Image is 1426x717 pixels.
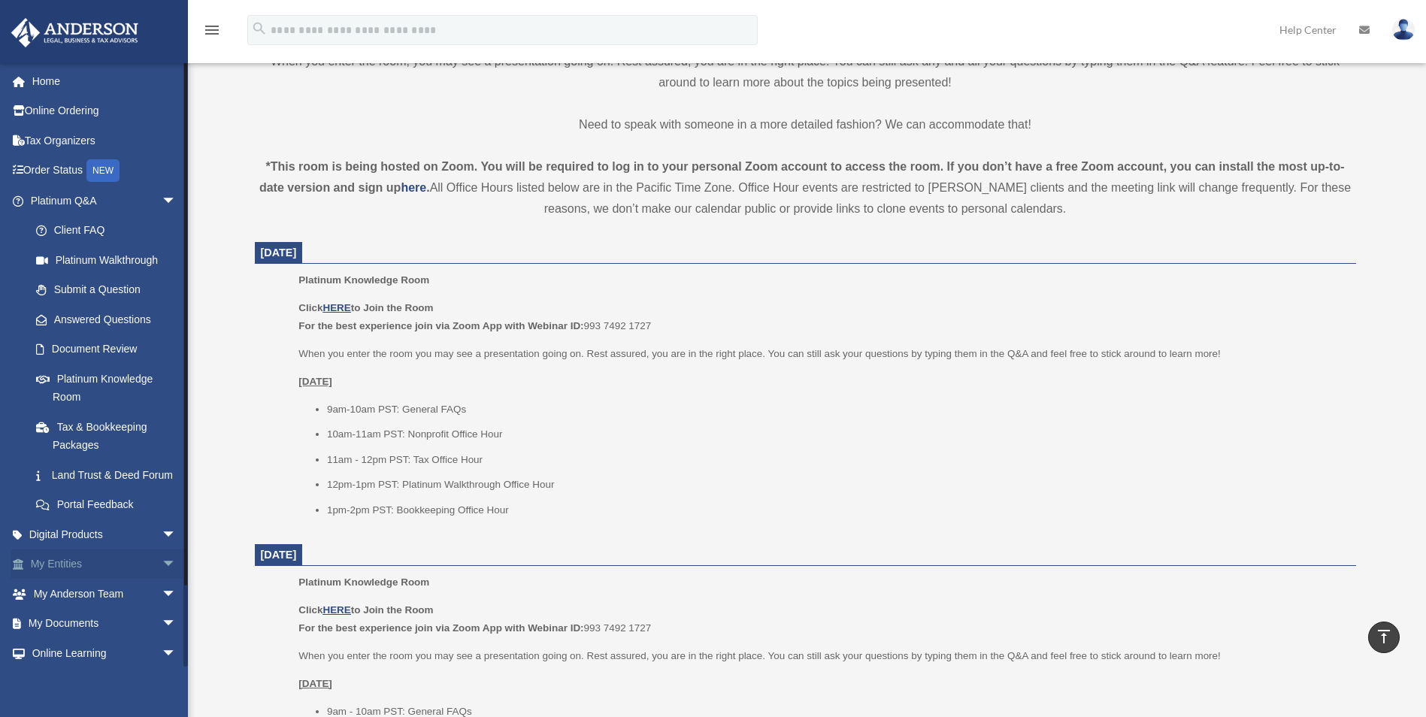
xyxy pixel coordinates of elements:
i: menu [203,21,221,39]
a: Platinum Knowledge Room [21,364,192,412]
strong: . [426,181,429,194]
b: For the best experience join via Zoom App with Webinar ID: [298,622,583,634]
span: arrow_drop_down [162,549,192,580]
a: Answered Questions [21,304,199,334]
i: search [251,20,268,37]
span: arrow_drop_down [162,519,192,550]
a: Platinum Q&Aarrow_drop_down [11,186,199,216]
li: 9am-10am PST: General FAQs [327,401,1346,419]
img: User Pic [1392,19,1415,41]
a: Online Learningarrow_drop_down [11,638,199,668]
a: Client FAQ [21,216,199,246]
span: arrow_drop_down [162,638,192,669]
a: Online Ordering [11,96,199,126]
span: Platinum Knowledge Room [298,274,429,286]
p: 993 7492 1727 [298,299,1345,334]
a: Portal Feedback [21,490,199,520]
a: Home [11,66,199,96]
a: Document Review [21,334,199,365]
a: Order StatusNEW [11,156,199,186]
a: HERE [322,302,350,313]
div: All Office Hours listed below are in the Pacific Time Zone. Office Hour events are restricted to ... [255,156,1356,219]
a: My Anderson Teamarrow_drop_down [11,579,199,609]
b: Click to Join the Room [298,302,433,313]
a: HERE [322,604,350,616]
span: arrow_drop_down [162,186,192,216]
p: 993 7492 1727 [298,601,1345,637]
div: NEW [86,159,120,182]
span: arrow_drop_down [162,609,192,640]
span: [DATE] [261,549,297,561]
a: Tax & Bookkeeping Packages [21,412,199,460]
a: My Entitiesarrow_drop_down [11,549,199,579]
i: vertical_align_top [1375,628,1393,646]
a: Digital Productsarrow_drop_down [11,519,199,549]
a: here [401,181,426,194]
li: 10am-11am PST: Nonprofit Office Hour [327,425,1346,443]
a: Submit a Question [21,275,199,305]
li: 12pm-1pm PST: Platinum Walkthrough Office Hour [327,476,1346,494]
p: Need to speak with someone in a more detailed fashion? We can accommodate that! [255,114,1356,135]
p: When you enter the room you may see a presentation going on. Rest assured, you are in the right p... [298,647,1345,665]
a: vertical_align_top [1368,622,1400,653]
u: [DATE] [298,678,332,689]
span: [DATE] [261,247,297,259]
li: 1pm-2pm PST: Bookkeeping Office Hour [327,501,1346,519]
a: My Documentsarrow_drop_down [11,609,199,639]
p: When you enter the room you may see a presentation going on. Rest assured, you are in the right p... [298,345,1345,363]
a: menu [203,26,221,39]
li: 11am - 12pm PST: Tax Office Hour [327,451,1346,469]
u: [DATE] [298,376,332,387]
a: Land Trust & Deed Forum [21,460,199,490]
b: For the best experience join via Zoom App with Webinar ID: [298,320,583,331]
strong: *This room is being hosted on Zoom. You will be required to log in to your personal Zoom account ... [259,160,1345,194]
b: Click to Join the Room [298,604,433,616]
p: When you enter the room, you may see a presentation going on. Rest assured, you are in the right ... [255,51,1356,93]
a: Platinum Walkthrough [21,245,199,275]
img: Anderson Advisors Platinum Portal [7,18,143,47]
a: Tax Organizers [11,126,199,156]
span: Platinum Knowledge Room [298,576,429,588]
span: arrow_drop_down [162,579,192,610]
